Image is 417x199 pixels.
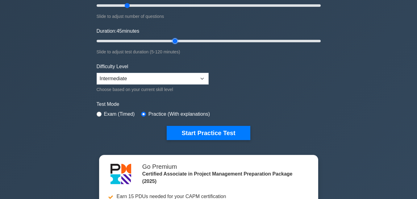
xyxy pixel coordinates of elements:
label: Exam (Timed) [104,110,135,118]
label: Test Mode [97,101,321,108]
div: Choose based on your current skill level [97,86,209,93]
label: Practice (With explanations) [148,110,210,118]
span: 45 [116,28,122,34]
label: Duration: minutes [97,27,140,35]
div: Slide to adjust test duration (5-120 minutes) [97,48,321,56]
div: Slide to adjust number of questions [97,13,321,20]
label: Difficulty Level [97,63,128,70]
button: Start Practice Test [167,126,250,140]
